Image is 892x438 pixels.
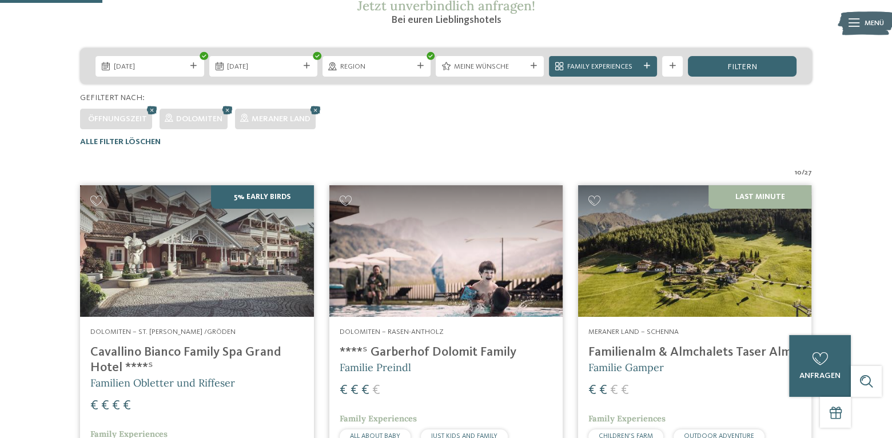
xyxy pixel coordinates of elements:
span: € [361,384,369,397]
span: 10 [795,168,802,178]
span: Dolomiten – Rasen-Antholz [340,328,444,336]
span: Dolomiten [176,115,222,123]
span: Meraner Land [252,115,310,123]
h4: Familienalm & Almchalets Taser Alm [588,345,801,360]
img: Family Spa Grand Hotel Cavallino Bianco ****ˢ [80,185,313,317]
h4: ****ˢ Garberhof Dolomit Family [340,345,552,360]
span: Familien Obletter und Riffeser [90,376,235,389]
span: Familie Gamper [588,361,664,374]
span: 27 [805,168,812,178]
span: € [372,384,380,397]
span: Meraner Land – Schenna [588,328,679,336]
span: Gefiltert nach: [80,94,145,102]
span: [DATE] [114,62,186,72]
span: Öffnungszeit [88,115,147,123]
span: / [802,168,805,178]
span: € [340,384,348,397]
span: € [621,384,629,397]
span: Alle Filter löschen [80,138,161,146]
span: anfragen [799,372,841,380]
span: € [599,384,607,397]
span: € [112,399,120,413]
span: Family Experiences [567,62,639,72]
span: Meine Wünsche [453,62,525,72]
span: Family Experiences [340,413,417,424]
span: € [123,399,131,413]
span: Bei euren Lieblingshotels [391,15,501,25]
span: € [90,399,98,413]
span: Family Experiences [588,413,666,424]
span: € [351,384,359,397]
a: anfragen [789,335,851,397]
span: € [588,384,596,397]
span: filtern [727,63,757,71]
span: [DATE] [227,62,299,72]
img: Familienhotels gesucht? Hier findet ihr die besten! [329,185,563,317]
span: € [610,384,618,397]
span: € [101,399,109,413]
h4: Cavallino Bianco Family Spa Grand Hotel ****ˢ [90,345,303,376]
span: Dolomiten – St. [PERSON_NAME] /Gröden [90,328,236,336]
span: Region [340,62,412,72]
img: Familienhotels gesucht? Hier findet ihr die besten! [578,185,811,317]
span: Familie Preindl [340,361,411,374]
